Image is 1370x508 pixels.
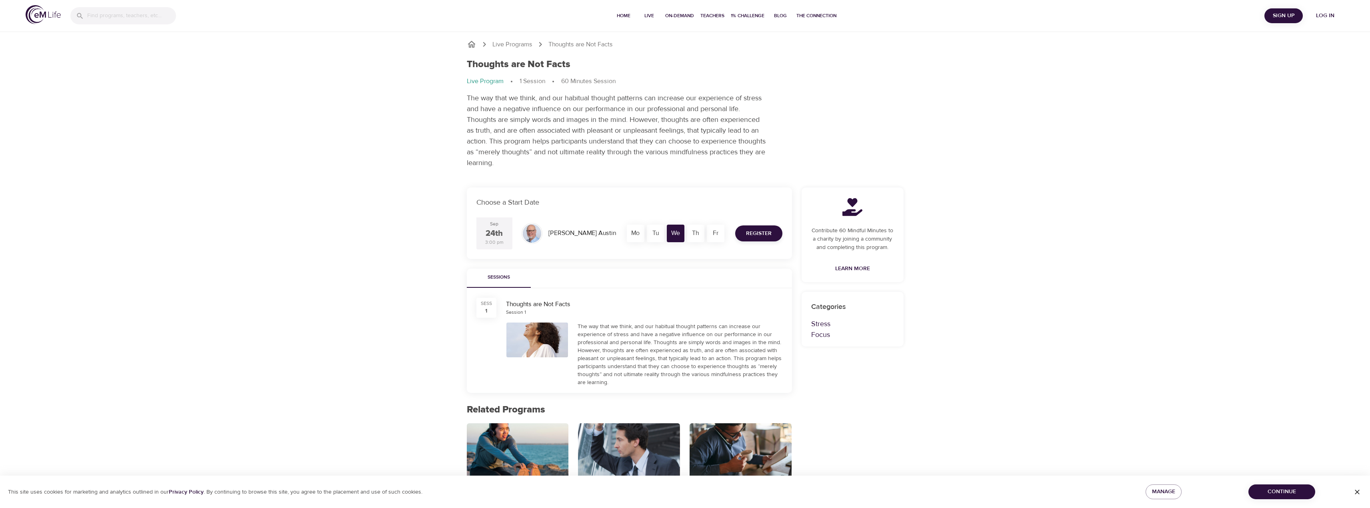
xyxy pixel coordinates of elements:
p: 60 Minutes Session [561,77,616,86]
input: Find programs, teachers, etc... [87,7,176,24]
nav: breadcrumb [467,77,904,86]
span: Manage [1152,487,1175,497]
a: Privacy Policy [169,488,204,496]
span: 1% Challenge [731,12,764,20]
span: Sign Up [1268,11,1300,21]
h1: Thoughts are Not Facts [467,59,570,70]
div: [PERSON_NAME] Austin [545,225,619,241]
p: The way that we think, and our habitual thought patterns can increase our experience of stress an... [467,93,767,168]
p: Stress [811,319,894,329]
a: Learn More [832,261,873,276]
span: On-Demand [665,12,694,20]
div: Fr [707,225,724,242]
div: Sep [490,221,498,227]
span: Live [640,12,659,20]
p: Categories [811,301,894,312]
span: Learn More [835,264,870,274]
div: We [667,225,684,242]
span: Teachers [700,12,724,20]
p: 1 Session [520,77,545,86]
p: Choose a Start Date [476,197,782,208]
div: 24th [486,228,503,239]
div: The way that we think, and our habitual thought patterns can increase our experience of stress an... [578,323,782,386]
span: Blog [771,12,790,20]
span: The Connection [796,12,836,20]
span: Sessions [472,273,526,282]
button: Manage [1146,484,1182,499]
div: SESS [481,300,492,307]
div: Mo [627,225,644,242]
nav: breadcrumb [467,40,904,49]
p: Thoughts are Not Facts [548,40,613,49]
span: Register [746,229,772,239]
button: Register [735,225,782,241]
div: Thoughts are Not Facts [506,300,782,309]
span: Log in [1309,11,1341,21]
button: Continue [1248,484,1315,499]
div: Th [687,225,704,242]
a: Live Programs [492,40,532,49]
button: Sign Up [1264,8,1303,23]
div: 1 [485,307,487,315]
p: Focus [811,329,894,340]
button: Log in [1306,8,1344,23]
p: Related Programs [467,402,792,417]
div: Tu [647,225,664,242]
img: logo [26,5,61,24]
div: 3:00 pm [485,239,504,246]
span: Home [614,12,633,20]
p: Contribute 60 Mindful Minutes to a charity by joining a community and completing this program. [811,227,894,252]
p: Live Program [467,77,504,86]
div: Session 1 [506,309,526,316]
span: Continue [1255,487,1309,497]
